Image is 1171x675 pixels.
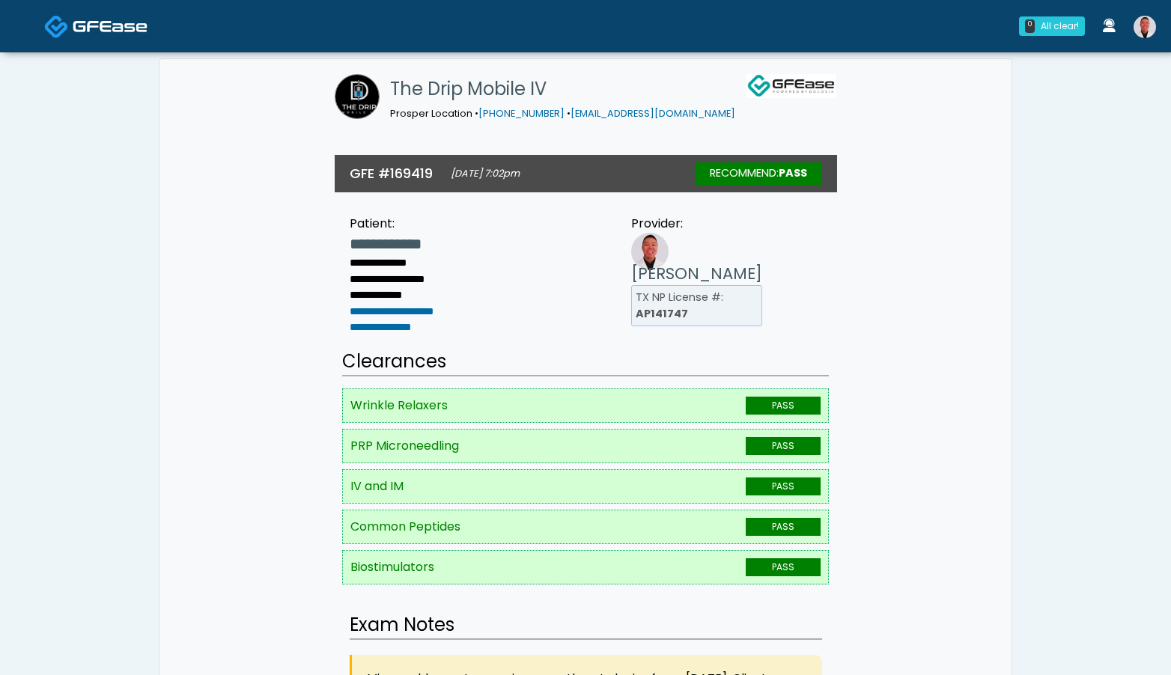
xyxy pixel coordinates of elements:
[44,1,147,50] a: Docovia
[390,107,735,120] small: Prosper Location
[342,550,829,584] li: Biostimulators
[746,477,821,495] span: PASS
[335,74,380,119] img: The Drip Mobile IV
[746,518,821,536] span: PASS
[746,558,821,576] span: PASS
[746,397,821,415] span: PASS
[1010,10,1094,42] a: 0 All clear!
[350,611,822,640] h2: Exam Notes
[342,469,829,504] li: IV and IM
[631,263,762,285] h3: [PERSON_NAME]
[73,19,147,34] img: Docovia
[779,165,807,180] strong: Pass
[746,74,836,98] img: GFEase Logo
[44,14,69,39] img: Docovia
[475,107,478,120] span: •
[567,107,571,120] span: •
[478,107,565,120] a: [PHONE_NUMBER]
[746,437,821,455] span: PASS
[1041,19,1079,33] div: All clear!
[1134,16,1156,38] img: Gerald Dungo
[631,233,669,270] img: Provider image
[342,348,829,376] h2: Clearances
[695,162,822,185] div: RECOMMEND:
[571,107,735,120] a: [EMAIL_ADDRESS][DOMAIN_NAME]
[350,215,434,233] div: Patient:
[451,167,520,180] small: [DATE] 7:02pm
[631,215,762,233] div: Provider:
[342,510,829,544] li: Common Peptides
[636,306,688,321] b: AP141747
[350,164,433,183] h3: GFE #169419
[1025,19,1035,33] div: 0
[342,388,829,423] li: Wrinkle Relaxers
[342,429,829,463] li: PRP Microneedling
[631,285,762,326] li: TX NP License #:
[390,74,735,104] h1: The Drip Mobile IV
